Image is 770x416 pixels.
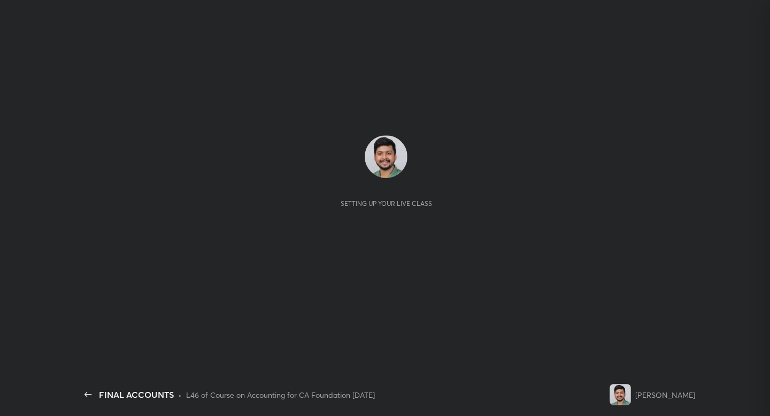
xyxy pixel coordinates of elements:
div: [PERSON_NAME] [635,389,695,400]
div: FINAL ACCOUNTS [99,388,174,401]
div: • [178,389,182,400]
img: 1ebc9903cf1c44a29e7bc285086513b0.jpg [365,135,407,178]
div: Setting up your live class [341,199,432,207]
div: L46 of Course on Accounting for CA Foundation [DATE] [186,389,375,400]
img: 1ebc9903cf1c44a29e7bc285086513b0.jpg [610,384,631,405]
